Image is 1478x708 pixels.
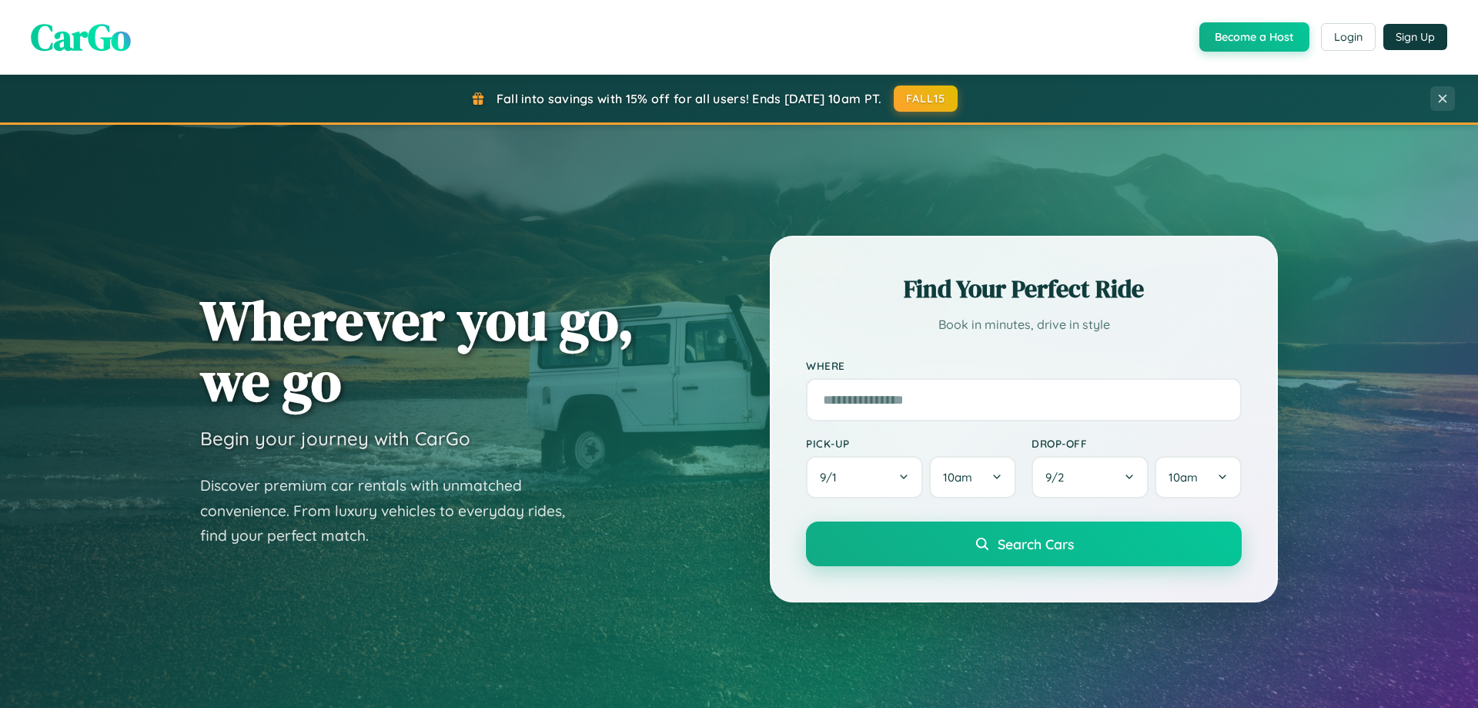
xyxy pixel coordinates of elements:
[894,86,958,112] button: FALL15
[1321,23,1376,51] button: Login
[806,272,1242,306] h2: Find Your Perfect Ride
[200,427,470,450] h3: Begin your journey with CarGo
[31,12,131,62] span: CarGo
[820,470,844,485] span: 9 / 1
[1032,437,1242,450] label: Drop-off
[806,437,1016,450] label: Pick-up
[1155,456,1242,498] button: 10am
[200,473,585,549] p: Discover premium car rentals with unmatched convenience. From luxury vehicles to everyday rides, ...
[1032,456,1149,498] button: 9/2
[929,456,1016,498] button: 10am
[1169,470,1198,485] span: 10am
[200,290,634,411] h1: Wherever you go, we go
[1383,24,1447,50] button: Sign Up
[806,359,1242,372] label: Where
[497,91,882,106] span: Fall into savings with 15% off for all users! Ends [DATE] 10am PT.
[943,470,972,485] span: 10am
[806,314,1242,336] p: Book in minutes, drive in style
[1045,470,1072,485] span: 9 / 2
[806,522,1242,566] button: Search Cars
[998,535,1074,552] span: Search Cars
[806,456,923,498] button: 9/1
[1199,22,1309,52] button: Become a Host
